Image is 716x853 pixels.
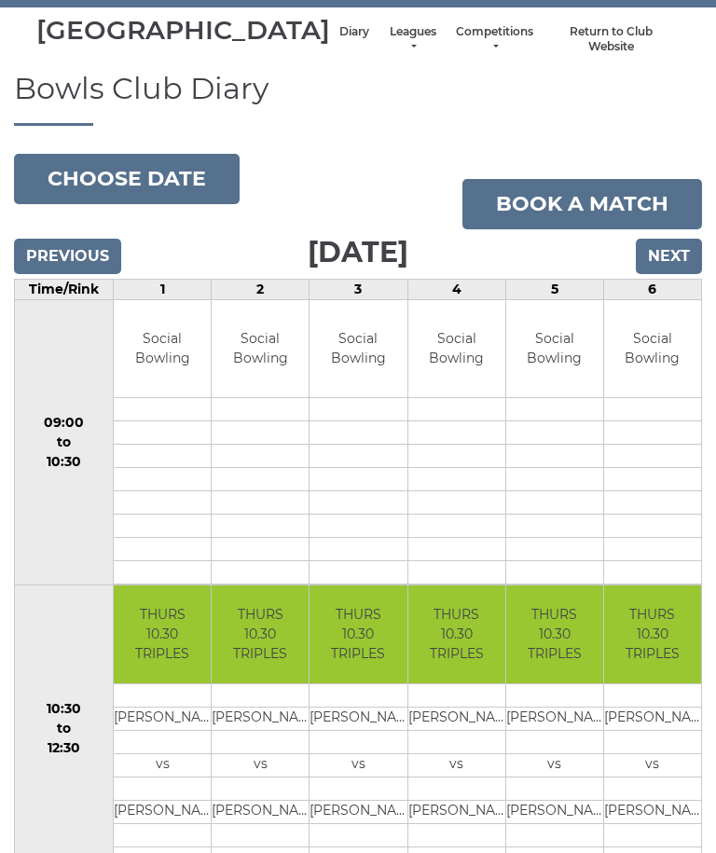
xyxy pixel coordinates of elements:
td: THURS 10.30 TRIPLES [212,585,309,683]
td: [PERSON_NAME] [114,707,211,730]
td: 5 [505,279,603,299]
td: vs [506,753,603,777]
td: THURS 10.30 TRIPLES [604,585,701,683]
td: 1 [114,279,212,299]
td: [PERSON_NAME] [604,800,701,823]
td: 4 [407,279,505,299]
td: Social Bowling [310,300,406,398]
input: Previous [14,239,121,274]
a: Return to Club Website [552,24,670,55]
td: [PERSON_NAME] [408,707,505,730]
input: Next [636,239,702,274]
td: [PERSON_NAME] [310,707,406,730]
td: 6 [603,279,701,299]
td: vs [310,753,406,777]
td: 2 [212,279,310,299]
td: [PERSON_NAME] [212,800,309,823]
td: [PERSON_NAME] [604,707,701,730]
td: Social Bowling [506,300,603,398]
td: [PERSON_NAME] [506,707,603,730]
button: Choose date [14,154,240,204]
td: THURS 10.30 TRIPLES [114,585,211,683]
td: [PERSON_NAME] [212,707,309,730]
td: Social Bowling [114,300,211,398]
td: 3 [310,279,407,299]
td: THURS 10.30 TRIPLES [506,585,603,683]
td: [PERSON_NAME] [408,800,505,823]
td: vs [408,753,505,777]
td: vs [604,753,701,777]
td: Social Bowling [604,300,701,398]
td: 09:00 to 10:30 [15,299,114,585]
td: Social Bowling [212,300,309,398]
td: [PERSON_NAME] [310,800,406,823]
td: vs [212,753,309,777]
a: Book a match [462,179,702,229]
td: THURS 10.30 TRIPLES [408,585,505,683]
a: Competitions [456,24,533,55]
h1: Bowls Club Diary [14,72,702,126]
td: THURS 10.30 TRIPLES [310,585,406,683]
td: vs [114,753,211,777]
td: [PERSON_NAME] [506,800,603,823]
td: [PERSON_NAME] [114,800,211,823]
div: [GEOGRAPHIC_DATA] [36,16,330,45]
a: Diary [339,24,369,40]
td: Time/Rink [15,279,114,299]
a: Leagues [388,24,437,55]
td: Social Bowling [408,300,505,398]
